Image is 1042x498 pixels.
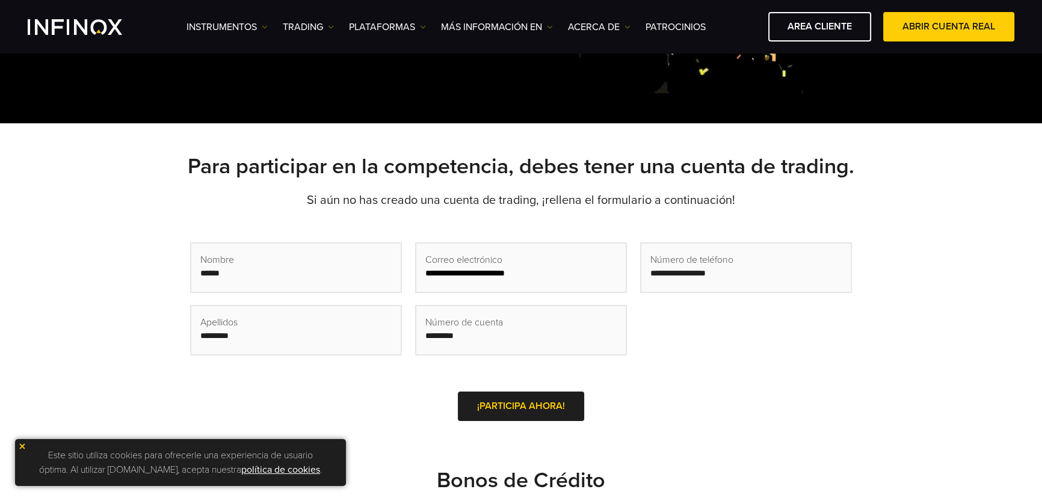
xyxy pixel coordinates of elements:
strong: Para participar en la competencia, debes tener una cuenta de trading. [188,153,854,179]
span: Apellidos [200,315,238,330]
a: ¡PARTICIPA AHORA! [458,392,584,421]
p: Este sitio utiliza cookies para ofrecerle una experiencia de usuario óptima. Al utilizar [DOMAIN_... [21,445,340,480]
span: Número de teléfono [650,253,733,267]
a: Más información en [441,20,553,34]
strong: Bonos de Crédito [437,467,605,493]
a: TRADING [283,20,334,34]
span: Nombre [200,253,234,267]
p: Si aún no has creado una cuenta de trading, ¡rellena el formulario a continuación! [100,192,942,209]
a: AREA CLIENTE [768,12,871,41]
a: Instrumentos [187,20,268,34]
span: Número de cuenta [425,315,503,330]
a: ACERCA DE [568,20,630,34]
a: Patrocinios [646,20,706,34]
span: Correo electrónico [425,253,502,267]
img: yellow close icon [18,442,26,450]
a: PLATAFORMAS [349,20,426,34]
a: política de cookies [241,464,320,476]
a: ABRIR CUENTA REAL [883,12,1014,41]
a: INFINOX Logo [28,19,150,35]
